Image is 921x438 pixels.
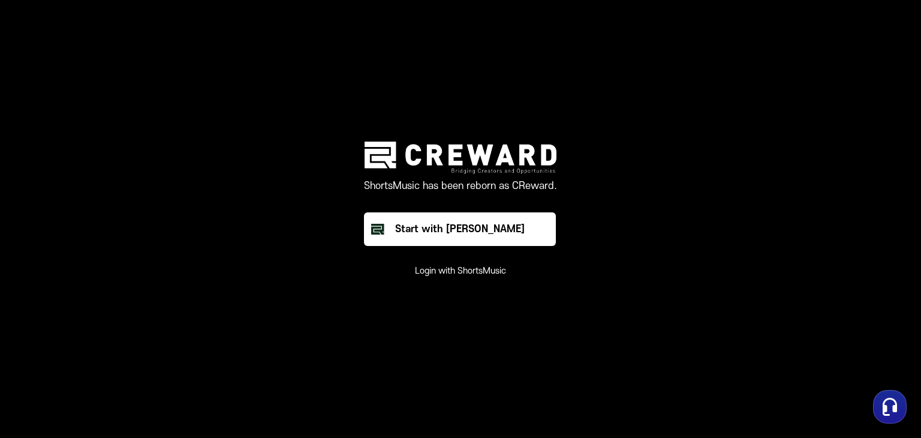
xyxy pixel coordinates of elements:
[364,212,556,246] button: Start with [PERSON_NAME]
[365,142,556,173] img: creward logo
[395,222,525,236] div: Start with [PERSON_NAME]
[364,212,557,246] a: Start with [PERSON_NAME]
[364,179,557,193] p: ShortsMusic has been reborn as CReward.
[415,265,506,277] button: Login with ShortsMusic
